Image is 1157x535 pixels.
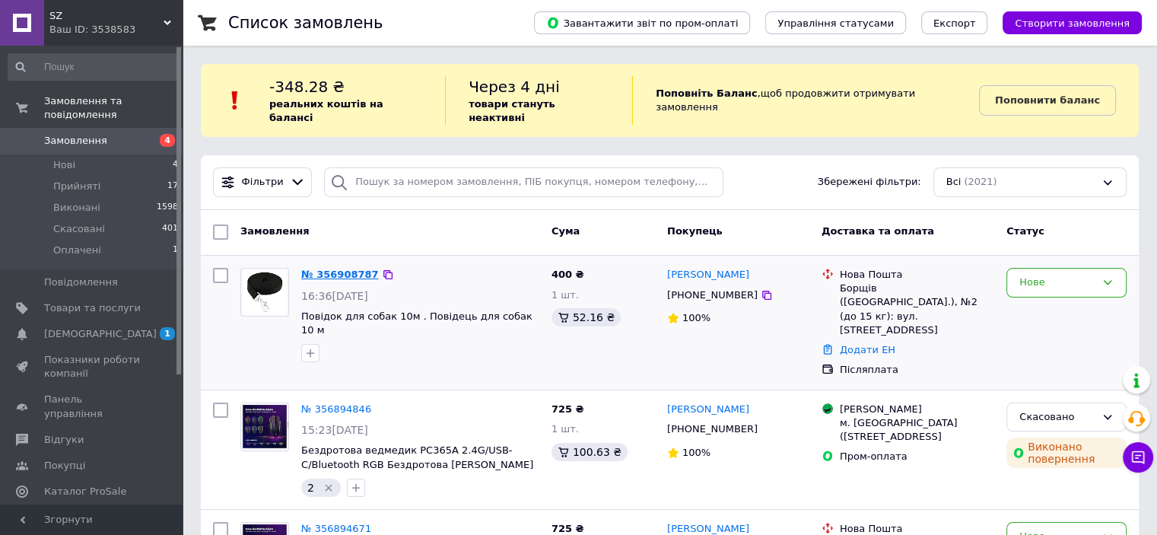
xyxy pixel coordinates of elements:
[840,282,994,337] div: Борщів ([GEOGRAPHIC_DATA].), №2 (до 15 кг): вул. [STREET_ADDRESS]
[44,459,85,473] span: Покупці
[173,158,178,172] span: 4
[323,482,335,494] svg: Видалити мітку
[301,403,371,415] a: № 356894846
[1123,442,1153,473] button: Чат з покупцем
[173,244,178,257] span: 1
[44,94,183,122] span: Замовлення та повідомлення
[840,268,994,282] div: Нова Пошта
[44,353,141,381] span: Показники роботи компанії
[243,269,287,316] img: Фото товару
[551,423,579,435] span: 1 шт.
[269,78,345,96] span: -348.28 ₴
[551,289,579,301] span: 1 шт.
[160,327,175,340] span: 1
[1019,275,1095,291] div: Нове
[241,405,288,449] img: Фото товару
[840,344,895,355] a: Додати ЕН
[964,176,996,187] span: (2021)
[8,53,180,81] input: Пошук
[301,290,368,302] span: 16:36[DATE]
[667,403,749,417] a: [PERSON_NAME]
[240,403,289,451] a: Фото товару
[44,275,118,289] span: Повідомлення
[242,175,284,189] span: Фільтри
[301,310,532,336] a: Повідок для собак 10м . Повідець для собак 10 м
[53,222,105,236] span: Скасовані
[469,78,560,96] span: Через 4 дні
[822,225,934,237] span: Доставка та оплата
[49,9,164,23] span: SZ
[667,225,723,237] span: Покупець
[667,268,749,282] a: [PERSON_NAME]
[979,85,1116,116] a: Поповнити баланс
[53,201,100,215] span: Виконані
[301,269,379,280] a: № 356908787
[551,225,580,237] span: Cума
[324,167,723,197] input: Пошук за номером замовлення, ПІБ покупця, номером телефону, Email, номером накладної
[228,14,383,32] h1: Список замовлень
[933,18,976,29] span: Експорт
[44,134,107,148] span: Замовлення
[1019,409,1095,425] div: Скасовано
[1015,18,1130,29] span: Створити замовлення
[818,175,921,189] span: Збережені фільтри:
[269,98,383,123] b: реальних коштів на балансі
[44,393,141,420] span: Панель управління
[307,482,314,494] span: 2
[44,327,157,341] span: [DEMOGRAPHIC_DATA]
[656,88,757,99] b: Поповніть Баланс
[682,447,710,458] span: 100%
[840,363,994,377] div: Післяплата
[53,180,100,193] span: Прийняті
[469,98,555,123] b: товари стануть неактивні
[987,17,1142,28] a: Створити замовлення
[921,11,988,34] button: Експорт
[664,419,761,439] div: [PHONE_NUMBER]
[240,225,309,237] span: Замовлення
[157,201,178,215] span: 1598
[44,485,126,498] span: Каталог ProSale
[546,16,738,30] span: Завантажити звіт по пром-оплаті
[946,175,962,189] span: Всі
[534,11,750,34] button: Завантажити звіт по пром-оплаті
[777,18,894,29] span: Управління статусами
[44,301,141,315] span: Товари та послуги
[632,76,979,125] div: , щоб продовжити отримувати замовлення
[160,134,175,147] span: 4
[53,158,75,172] span: Нові
[682,312,710,323] span: 100%
[240,268,289,317] a: Фото товару
[840,416,994,444] div: м. [GEOGRAPHIC_DATA] ([STREET_ADDRESS]
[664,285,761,305] div: [PHONE_NUMBER]
[551,523,584,534] span: 725 ₴
[840,403,994,416] div: [PERSON_NAME]
[53,244,101,257] span: Оплачені
[551,269,584,280] span: 400 ₴
[1003,11,1142,34] button: Створити замовлення
[551,403,584,415] span: 725 ₴
[995,94,1100,106] b: Поповнити баланс
[1006,438,1127,468] div: Виконано повернення
[551,308,621,326] div: 52.16 ₴
[301,523,371,534] a: № 356894671
[224,89,246,112] img: :exclamation:
[49,23,183,37] div: Ваш ID: 3538583
[44,433,84,447] span: Відгуки
[1006,225,1044,237] span: Статус
[765,11,906,34] button: Управління статусами
[301,444,533,470] a: Бездротова ведмедик PC365A 2.4G/USB-C/Bluetooth RGB Бездротова [PERSON_NAME]
[301,424,368,436] span: 15:23[DATE]
[162,222,178,236] span: 401
[167,180,178,193] span: 17
[840,450,994,463] div: Пром-оплата
[551,443,628,461] div: 100.63 ₴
